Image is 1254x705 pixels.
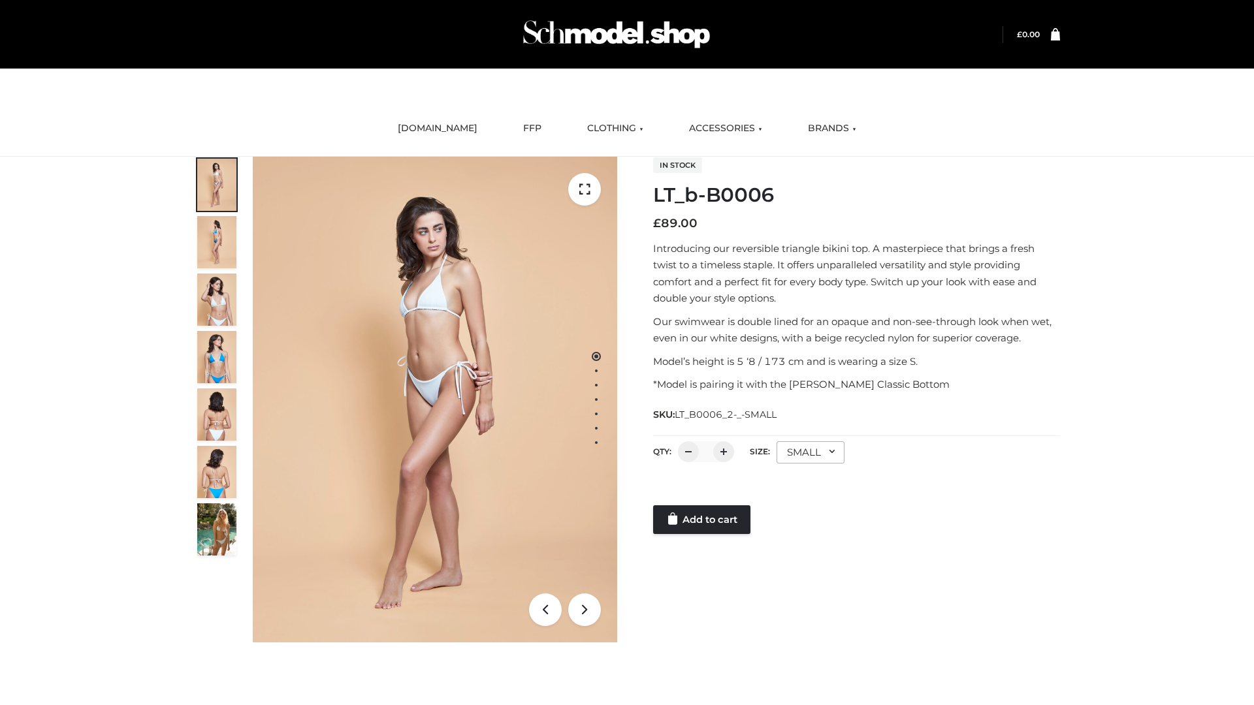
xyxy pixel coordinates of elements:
[750,446,770,456] label: Size:
[197,388,236,441] img: ArielClassicBikiniTop_CloudNine_AzureSky_OW114ECO_7-scaled.jpg
[1017,29,1040,39] bdi: 0.00
[577,114,653,143] a: CLOTHING
[798,114,866,143] a: BRANDS
[653,183,1060,207] h1: LT_b-B0006
[653,157,702,173] span: In stock
[197,274,236,326] img: ArielClassicBikiniTop_CloudNine_AzureSky_OW114ECO_3-scaled.jpg
[197,216,236,268] img: ArielClassicBikiniTop_CloudNine_AzureSky_OW114ECO_2-scaled.jpg
[777,441,844,463] div: SMALL
[1017,29,1022,39] span: £
[679,114,772,143] a: ACCESSORIES
[653,446,671,456] label: QTY:
[653,376,1060,393] p: *Model is pairing it with the [PERSON_NAME] Classic Bottom
[1017,29,1040,39] a: £0.00
[519,8,715,60] img: Schmodel Admin 964
[653,313,1060,347] p: Our swimwear is double lined for an opaque and non-see-through look when wet, even in our white d...
[653,240,1060,307] p: Introducing our reversible triangle bikini top. A masterpiece that brings a fresh twist to a time...
[675,409,777,420] span: LT_B0006_2-_-SMALL
[197,331,236,383] img: ArielClassicBikiniTop_CloudNine_AzureSky_OW114ECO_4-scaled.jpg
[388,114,487,143] a: [DOMAIN_NAME]
[653,407,778,422] span: SKU:
[513,114,551,143] a: FFP
[197,446,236,498] img: ArielClassicBikiniTop_CloudNine_AzureSky_OW114ECO_8-scaled.jpg
[653,353,1060,370] p: Model’s height is 5 ‘8 / 173 cm and is wearing a size S.
[197,159,236,211] img: ArielClassicBikiniTop_CloudNine_AzureSky_OW114ECO_1-scaled.jpg
[653,216,661,230] span: £
[197,503,236,556] img: Arieltop_CloudNine_AzureSky2.jpg
[253,157,617,642] img: ArielClassicBikiniTop_CloudNine_AzureSky_OW114ECO_1
[653,216,698,230] bdi: 89.00
[653,505,750,534] a: Add to cart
